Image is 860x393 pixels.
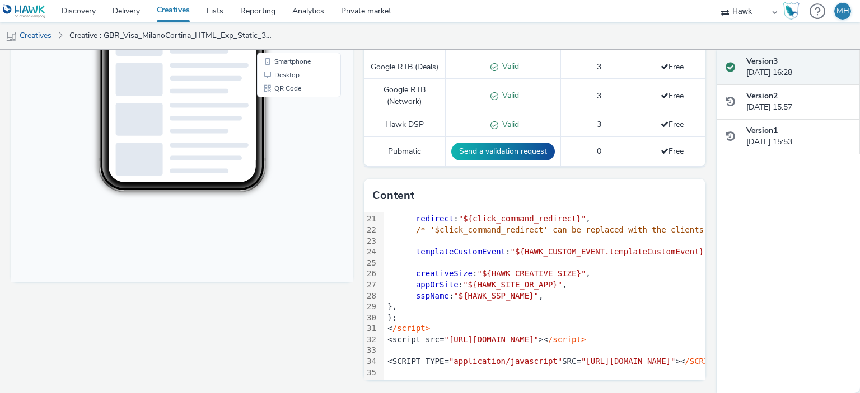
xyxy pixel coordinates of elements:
[548,335,586,344] span: /script>
[685,357,854,366] span: /SCRIPT> <NOSCRIPT><IMG SRC="https:/
[416,280,459,289] span: appOrSite
[364,55,445,79] td: Google RTB (Deals)
[661,91,684,101] span: Free
[746,125,778,136] strong: Version 1
[392,324,430,333] span: /script>
[364,301,378,312] div: 29
[416,214,454,223] span: redirect
[661,146,684,157] span: Free
[477,269,586,278] span: "${HAWK_CREATIVE_SIZE}"
[263,248,288,255] span: Desktop
[836,3,849,20] div: MH
[746,56,778,67] strong: Version 3
[364,345,378,356] div: 33
[364,280,378,291] div: 27
[416,247,506,256] span: templateCustomEvent
[364,247,378,258] div: 24
[416,291,449,300] span: sspName
[746,56,851,79] div: [DATE] 16:28
[364,268,378,280] div: 26
[248,231,328,245] li: Smartphone
[746,91,851,113] div: [DATE] 15:57
[3,4,46,18] img: undefined Logo
[64,22,279,49] a: Creative : GBR_Visa_MilanoCortina_HTML_Exp_Static_300x250_MPU_JETSKI_FR_20250825
[581,357,676,366] span: "[URL][DOMAIN_NAME]"
[364,356,378,367] div: 34
[364,258,378,269] div: 25
[364,291,378,302] div: 28
[364,214,378,225] div: 21
[364,334,378,345] div: 32
[498,119,519,130] span: Valid
[416,269,473,278] span: creativeSize
[746,91,778,101] strong: Version 2
[597,91,601,101] span: 3
[783,2,804,20] a: Hawk Academy
[746,125,851,148] div: [DATE] 15:53
[597,61,601,72] span: 3
[597,119,601,130] span: 3
[444,335,539,344] span: "[URL][DOMAIN_NAME]"
[364,113,445,137] td: Hawk DSP
[459,214,586,223] span: "${click_command_redirect}"
[364,137,445,167] td: Pubmatic
[6,31,17,42] img: mobile
[263,235,300,242] span: Smartphone
[498,90,519,101] span: Valid
[498,61,519,72] span: Valid
[597,146,601,157] span: 0
[263,262,290,268] span: QR Code
[248,245,328,258] li: Desktop
[449,357,562,366] span: "application/javascript"
[372,187,414,204] h3: Content
[783,2,800,20] img: Hawk Academy
[661,61,684,72] span: Free
[454,291,539,300] span: "${HAWK_SSP_NAME}"
[364,367,378,378] div: 35
[364,236,378,247] div: 23
[510,247,708,256] span: "${HAWK_CUSTOM_EVENT.templateCustomEvent}"
[364,225,378,236] div: 22
[661,119,684,130] span: Free
[364,79,445,113] td: Google RTB (Network)
[109,43,121,49] span: 18:37
[364,323,378,334] div: 31
[364,312,378,324] div: 30
[248,258,328,272] li: QR Code
[463,280,562,289] span: "${HAWK_SITE_OR_APP}"
[451,143,555,160] button: Send a validation request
